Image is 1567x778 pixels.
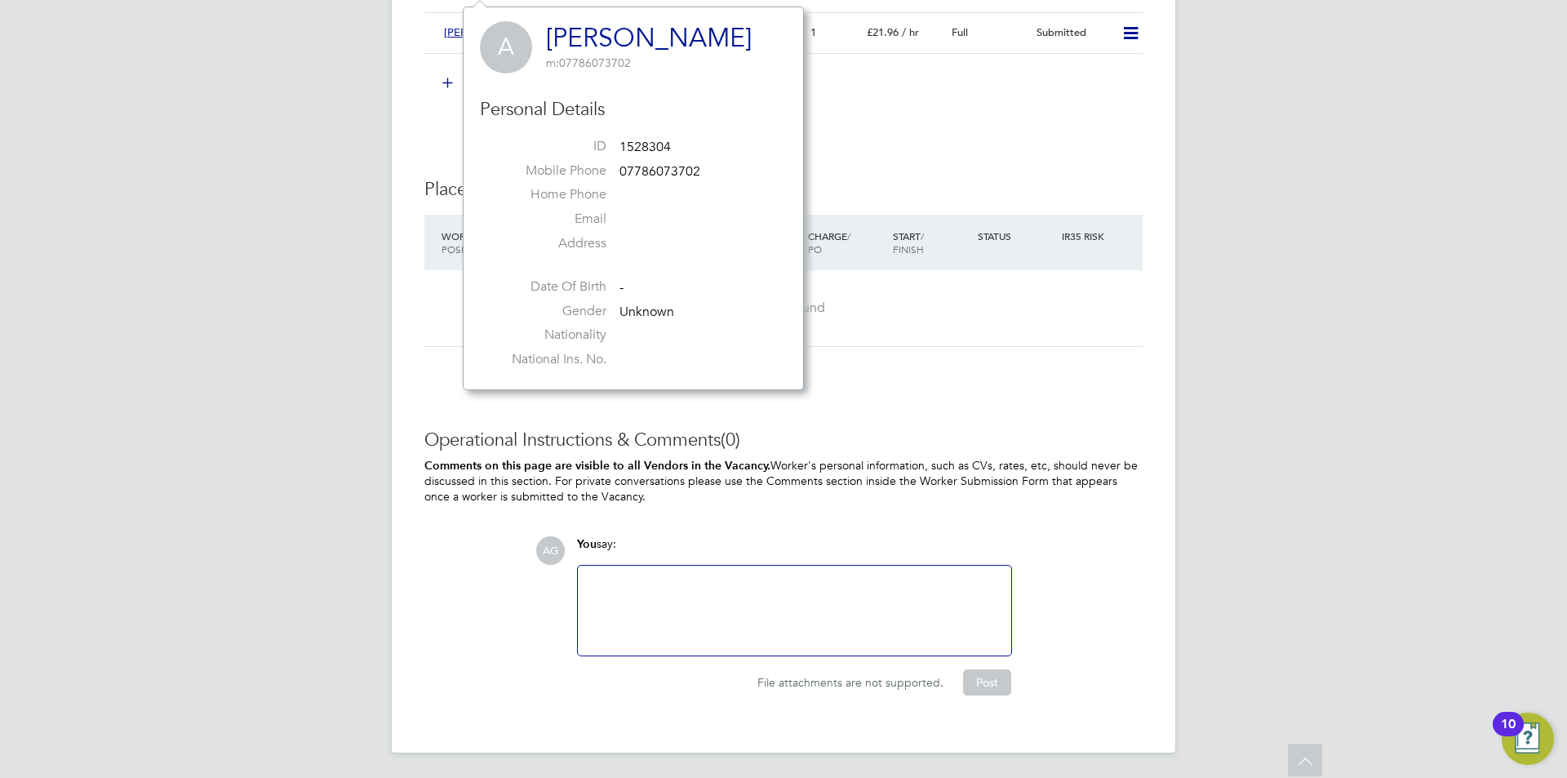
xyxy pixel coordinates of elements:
[441,300,1126,317] div: No data found
[974,221,1059,251] div: Status
[424,178,1143,202] h3: Placements
[492,186,606,203] label: Home Phone
[1502,713,1554,765] button: Open Resource Center, 10 new notifications
[492,235,606,252] label: Address
[889,221,974,264] div: Start
[893,229,924,256] span: / Finish
[546,56,559,70] span: m:
[1030,20,1115,47] div: Submitted
[492,278,606,296] label: Date Of Birth
[1058,221,1114,251] div: IR35 Risk
[424,458,1143,504] p: Worker's personal information, such as CVs, rates, etc, should never be discussed in this section...
[492,211,606,228] label: Email
[619,139,671,155] span: 1528304
[546,56,631,70] span: 07786073702
[619,304,674,320] span: Unknown
[424,459,770,473] b: Comments on this page are visible to all Vendors in the Vacancy.
[902,25,919,39] span: / hr
[431,70,553,96] button: Submit Worker
[546,22,752,54] a: [PERSON_NAME]
[963,669,1011,696] button: Post
[952,25,968,39] span: Full
[492,303,606,320] label: Gender
[619,279,624,296] span: -
[536,536,565,565] span: AG
[867,25,899,39] span: £21.96
[424,429,1143,452] h3: Operational Instructions & Comments
[808,229,850,256] span: / PO
[442,229,487,256] span: / Position
[444,25,530,39] span: [PERSON_NAME]
[804,221,889,264] div: Charge
[437,221,550,264] div: Worker
[1501,724,1516,745] div: 10
[492,351,606,368] label: National Ins. No.
[492,138,606,155] label: ID
[492,162,606,180] label: Mobile Phone
[480,21,532,73] span: A
[577,537,597,551] span: You
[480,98,787,122] h3: Personal Details
[757,675,943,690] span: File attachments are not supported.
[721,429,740,451] span: (0)
[492,327,606,344] label: Nationality
[619,163,700,180] span: 07786073702
[577,536,1012,565] div: say:
[810,25,816,39] span: 1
